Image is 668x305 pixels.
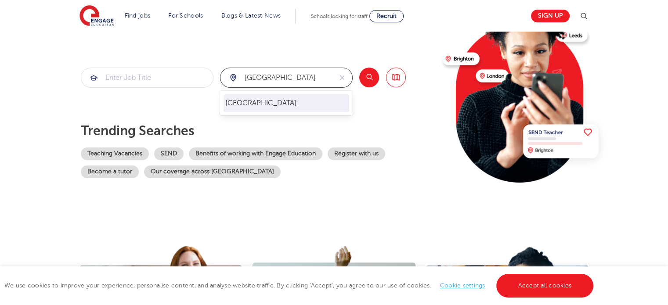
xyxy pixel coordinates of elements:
ul: Submit [224,94,349,112]
a: Accept all cookies [496,274,594,298]
p: Trending searches [81,123,435,139]
a: Recruit [369,10,404,22]
button: Clear [332,68,352,87]
a: For Schools [168,12,203,19]
button: Search [359,68,379,87]
div: Submit [220,68,353,88]
img: Engage Education [79,5,114,27]
a: Register with us [328,147,385,160]
a: Sign up [531,10,570,22]
input: Submit [81,68,213,87]
a: Teaching Vacancies [81,147,149,160]
a: Cookie settings [440,282,485,289]
span: We use cookies to improve your experience, personalise content, and analyse website traffic. By c... [4,282,596,289]
a: Blogs & Latest News [221,12,281,19]
span: Schools looking for staff [311,13,368,19]
a: Our coverage across [GEOGRAPHIC_DATA] [144,165,281,178]
span: Recruit [376,13,397,19]
a: Benefits of working with Engage Education [189,147,322,160]
li: [GEOGRAPHIC_DATA] [224,94,349,112]
a: Find jobs [125,12,151,19]
div: Submit [81,68,213,88]
a: SEND [154,147,184,160]
input: Submit [220,68,332,87]
a: Become a tutor [81,165,139,178]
